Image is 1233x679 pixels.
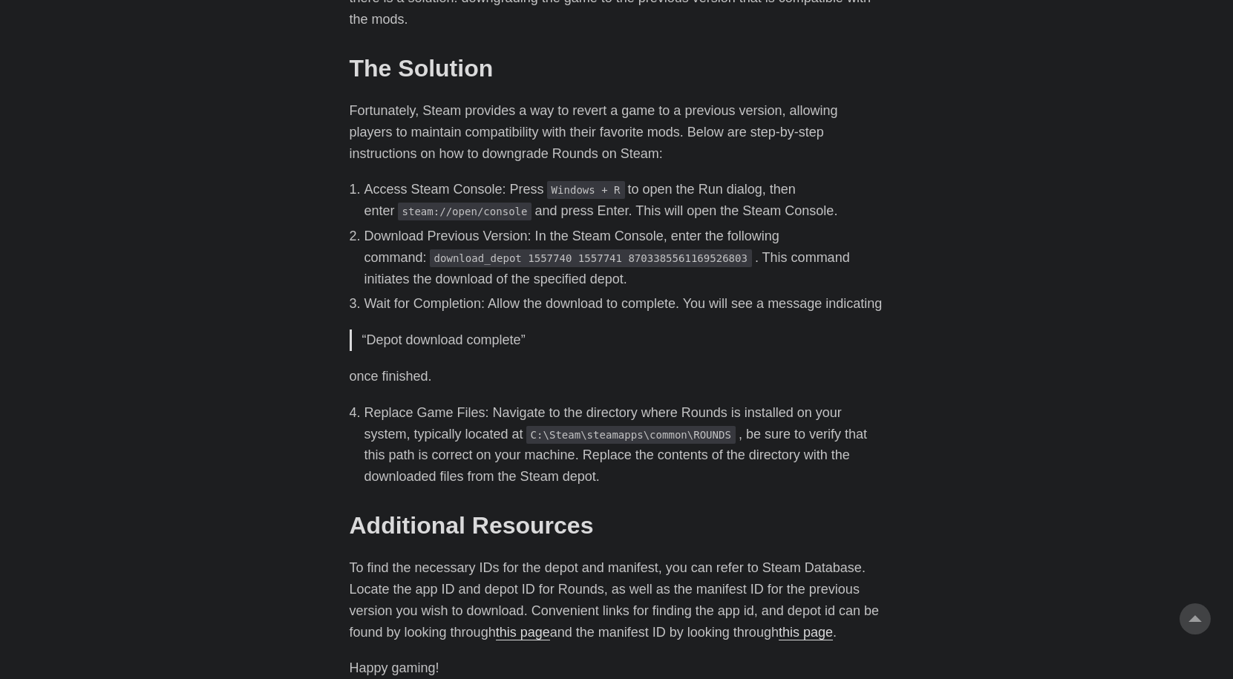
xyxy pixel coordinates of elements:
p: Fortunately, Steam provides a way to revert a game to a previous version, allowing players to mai... [350,100,884,164]
p: To find the necessary IDs for the depot and manifest, you can refer to Steam Database. Locate the... [350,557,884,643]
h2: The Solution [350,54,884,82]
code: steam://open/console [398,203,532,220]
li: Wait for Completion: Allow the download to complete. You will see a message indicating [364,293,884,315]
code: Windows + R [547,181,625,199]
li: Replace Game Files: Navigate to the directory where Rounds is installed on your system, typically... [364,402,884,488]
a: this page [496,625,550,640]
code: download_depot 1557740 1557741 8703385561169526803 [430,249,752,267]
a: go to top [1180,603,1211,634]
a: this page [779,625,833,640]
li: Download Previous Version: In the Steam Console, enter the following command: . This command init... [364,226,884,289]
p: “Depot download complete” [362,329,874,351]
code: C:\Steam\steamapps\common\ROUNDS [526,426,736,444]
h2: Additional Resources [350,511,884,539]
li: Access Steam Console: Press to open the Run dialog, then enter and press Enter. This will open th... [364,179,884,222]
p: once finished. [350,366,884,387]
p: Happy gaming! [350,657,884,679]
